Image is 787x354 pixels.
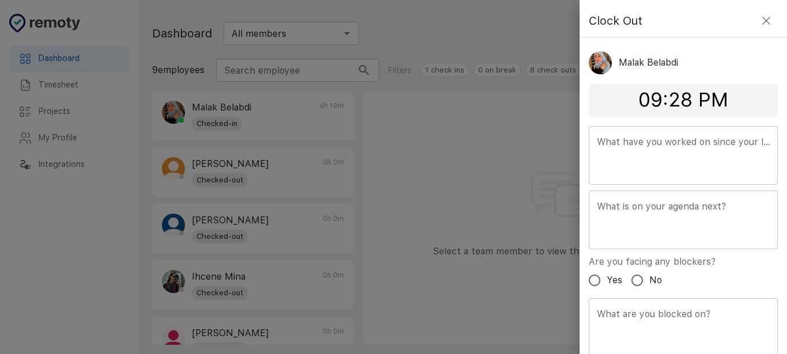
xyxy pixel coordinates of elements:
[589,12,642,30] h4: Clock Out
[589,255,716,268] label: Are you facing any blockers?
[589,51,612,74] img: 7142927655937_674fb81d866afa1832cf_512.jpg
[619,56,678,70] p: Malak Belabdi
[607,273,622,287] span: Yes
[589,88,778,112] h4: 09:28 PM
[649,273,662,287] span: No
